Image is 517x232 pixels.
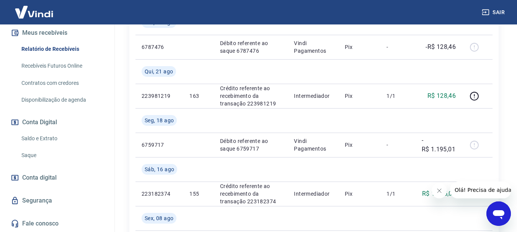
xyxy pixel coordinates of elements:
p: 163 [189,92,207,100]
span: Qui, 21 ago [145,68,173,75]
p: Pix [345,190,375,198]
p: Débito referente ao saque 6759717 [220,137,282,153]
p: Intermediador [294,92,332,100]
a: Conta digital [9,169,105,186]
p: R$ 128,46 [427,91,456,101]
p: Pix [345,43,375,51]
p: - [387,43,409,51]
p: Vindi Pagamentos [294,39,332,55]
p: Intermediador [294,190,332,198]
span: Olá! Precisa de ajuda? [5,5,64,11]
p: 1/1 [387,92,409,100]
span: Sex, 08 ago [145,214,173,222]
span: Conta digital [22,172,57,183]
p: 1/1 [387,190,409,198]
a: Saldo e Extrato [18,131,105,146]
a: Contratos com credores [18,75,105,91]
p: 223182374 [142,190,177,198]
a: Relatório de Recebíveis [18,41,105,57]
button: Conta Digital [9,114,105,131]
a: Segurança [9,192,105,209]
p: 6759717 [142,141,177,149]
a: Disponibilização de agenda [18,92,105,108]
button: Meus recebíveis [9,24,105,41]
button: Sair [480,5,508,19]
p: Pix [345,141,375,149]
p: Crédito referente ao recebimento da transação 223182374 [220,182,282,205]
a: Fale conosco [9,215,105,232]
iframe: Botão para abrir a janela de mensagens [486,201,511,226]
iframe: Fechar mensagem [432,183,447,198]
a: Saque [18,148,105,163]
iframe: Mensagem da empresa [450,182,511,198]
p: -R$ 1.195,01 [422,136,456,154]
img: Vindi [9,0,59,24]
p: 223981219 [142,92,177,100]
span: Seg, 18 ago [145,117,174,124]
p: 155 [189,190,207,198]
p: Débito referente ao saque 6787476 [220,39,282,55]
p: R$ 1.195,01 [422,189,456,198]
p: Pix [345,92,375,100]
p: - [387,141,409,149]
span: Sáb, 16 ago [145,165,174,173]
p: Crédito referente ao recebimento da transação 223981219 [220,84,282,107]
p: 6787476 [142,43,177,51]
p: -R$ 128,46 [426,42,456,52]
a: Recebíveis Futuros Online [18,58,105,74]
p: Vindi Pagamentos [294,137,332,153]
